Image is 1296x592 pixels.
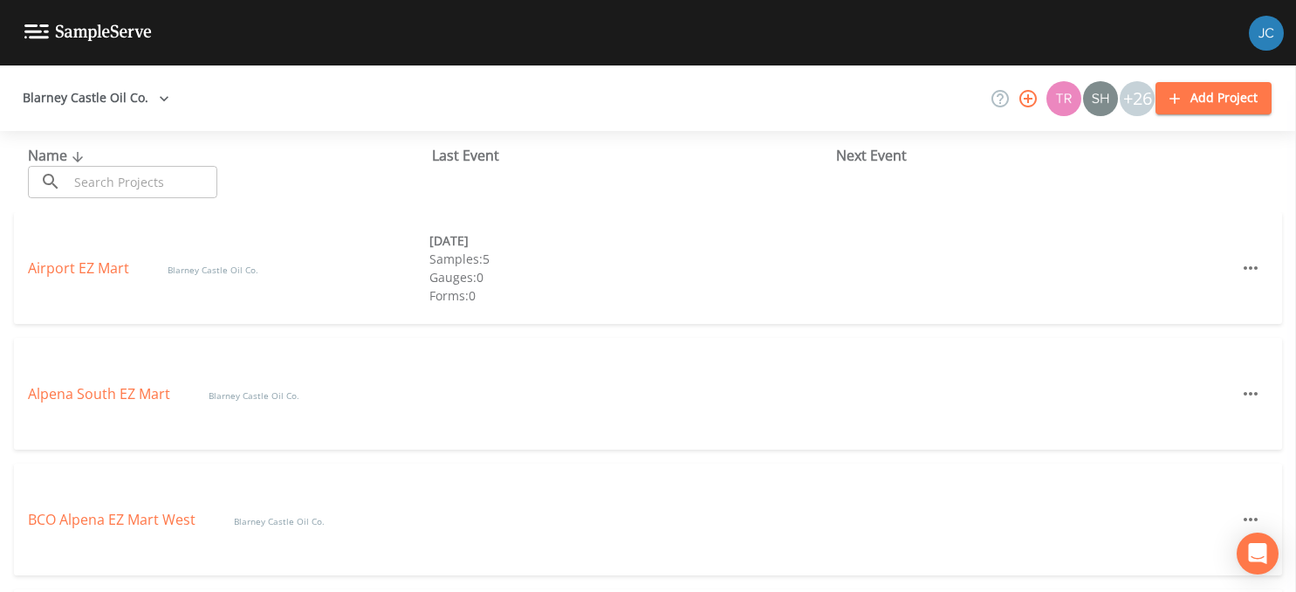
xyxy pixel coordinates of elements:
div: Open Intercom Messenger [1237,533,1279,575]
span: Blarney Castle Oil Co. [234,515,325,527]
img: logo [24,24,152,41]
input: Search Projects [68,166,217,198]
img: fbe59c36bb819e2f7c15c5b4b299f17d [1249,16,1284,51]
div: Travis Kirin [1046,81,1082,116]
a: Airport EZ Mart [28,258,133,278]
a: Alpena South EZ Mart [28,384,174,403]
span: Blarney Castle Oil Co. [168,264,258,276]
span: Name [28,146,88,165]
div: shaynee@enviro-britesolutions.com [1082,81,1119,116]
button: Blarney Castle Oil Co. [16,82,176,114]
div: Gauges: 0 [429,268,831,286]
img: 939099765a07141c2f55256aeaad4ea5 [1046,81,1081,116]
a: BCO Alpena EZ Mart West [28,510,199,529]
div: Next Event [836,145,1240,166]
button: Add Project [1155,82,1272,114]
div: +26 [1120,81,1155,116]
div: Last Event [432,145,836,166]
div: Samples: 5 [429,250,831,268]
img: 726fd29fcef06c5d4d94ec3380ebb1a1 [1083,81,1118,116]
div: [DATE] [429,231,831,250]
div: Forms: 0 [429,286,831,305]
span: Blarney Castle Oil Co. [209,389,299,402]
